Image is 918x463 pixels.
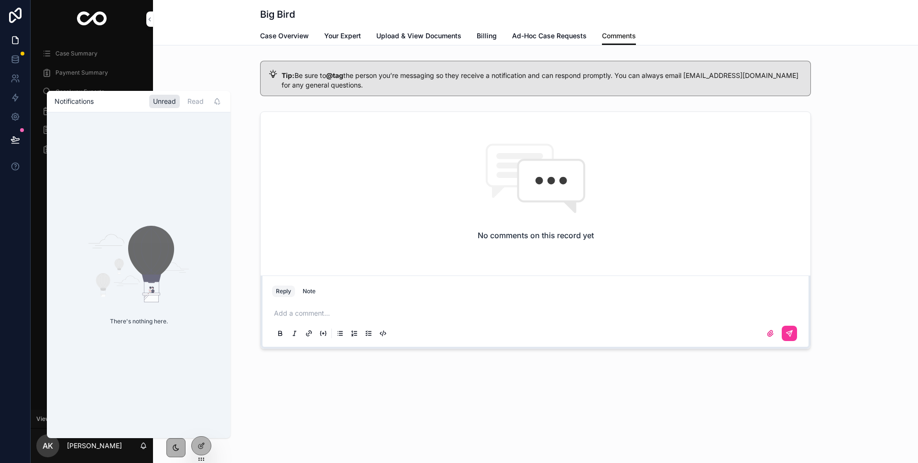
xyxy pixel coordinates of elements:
a: Case Overview [260,27,309,46]
div: scrollable content [31,38,153,170]
span: Billing [477,31,497,41]
div: Read [184,95,208,108]
a: Comments [602,27,636,45]
a: Your Expert [324,27,361,46]
span: Case Overview [260,31,309,41]
span: AK [43,440,53,452]
h1: Big Bird [260,8,295,21]
strong: Tip: [282,71,295,79]
span: Be sure to the person you’re messaging so they receive a notification and can respond promptly. Y... [282,71,798,89]
a: Events [36,121,147,139]
a: CaseLynx Experts [36,83,147,100]
button: Reply [272,286,295,297]
span: Payment Summary [55,69,108,77]
a: Billing [477,27,497,46]
span: Viewing as Ariel [36,415,80,423]
a: Calendar [36,102,147,120]
h1: Notifications [55,97,94,106]
div: **Tip:** Be sure to **@tag** the person you’re messaging so they receive a notification and can r... [282,71,803,90]
a: Case Summary [36,45,147,62]
div: Note [303,287,316,295]
a: Payment Summary [36,64,147,81]
a: Upload & View Documents [376,27,461,46]
a: Fee Schedule [36,141,147,158]
span: CaseLynx Experts [55,88,104,96]
img: App logo [77,11,107,27]
div: Unread [149,95,180,108]
span: Your Expert [324,31,361,41]
span: Upload & View Documents [376,31,461,41]
p: [PERSON_NAME] [67,441,122,451]
span: Ad-Hoc Case Requests [512,31,587,41]
p: There's nothing here. [102,310,175,333]
span: Comments [602,31,636,41]
strong: @tag [326,71,343,79]
h2: No comments on this record yet [478,230,594,241]
a: Ad-Hoc Case Requests [512,27,587,46]
button: Note [299,286,319,297]
span: Case Summary [55,50,98,57]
